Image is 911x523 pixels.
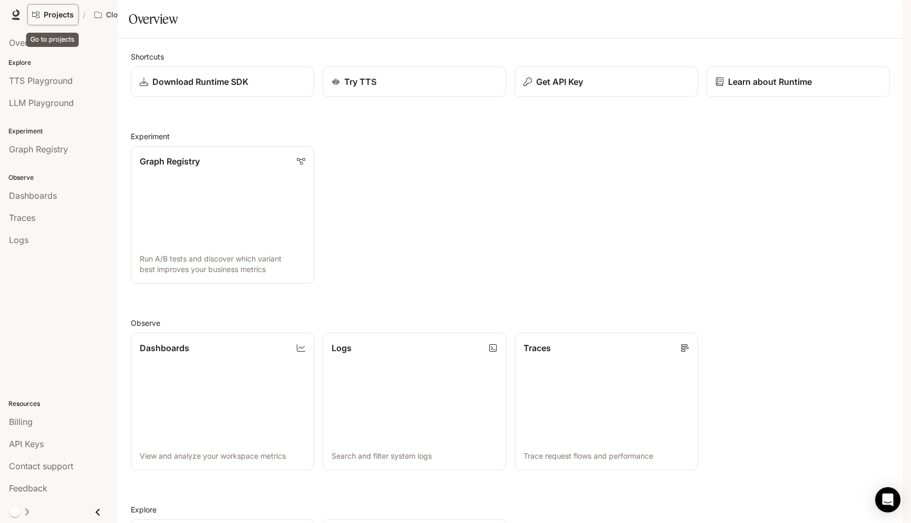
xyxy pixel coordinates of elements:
[140,342,189,354] p: Dashboards
[106,11,165,20] p: Clone Voice Tests
[131,66,314,97] a: Download Runtime SDK
[728,75,812,88] p: Learn about Runtime
[131,131,890,142] h2: Experiment
[332,342,352,354] p: Logs
[515,66,698,97] button: Get API Key
[332,451,497,461] p: Search and filter system logs
[129,8,178,30] h1: Overview
[524,451,689,461] p: Trace request flows and performance
[44,11,74,20] span: Projects
[131,146,314,284] a: Graph RegistryRun A/B tests and discover which variant best improves your business metrics
[524,342,551,354] p: Traces
[131,504,890,515] h2: Explore
[344,75,376,88] p: Try TTS
[515,333,698,470] a: TracesTrace request flows and performance
[140,254,305,275] p: Run A/B tests and discover which variant best improves your business metrics
[536,75,583,88] p: Get API Key
[131,333,314,470] a: DashboardsView and analyze your workspace metrics
[26,33,79,47] div: Go to projects
[152,75,248,88] p: Download Runtime SDK
[90,4,181,25] button: All workspaces
[323,333,506,470] a: LogsSearch and filter system logs
[875,487,900,512] div: Open Intercom Messenger
[140,451,305,461] p: View and analyze your workspace metrics
[27,4,79,25] a: Go to projects
[131,317,890,328] h2: Observe
[706,66,890,97] a: Learn about Runtime
[140,155,200,168] p: Graph Registry
[131,51,890,62] h2: Shortcuts
[79,9,90,21] div: /
[323,66,506,97] a: Try TTS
